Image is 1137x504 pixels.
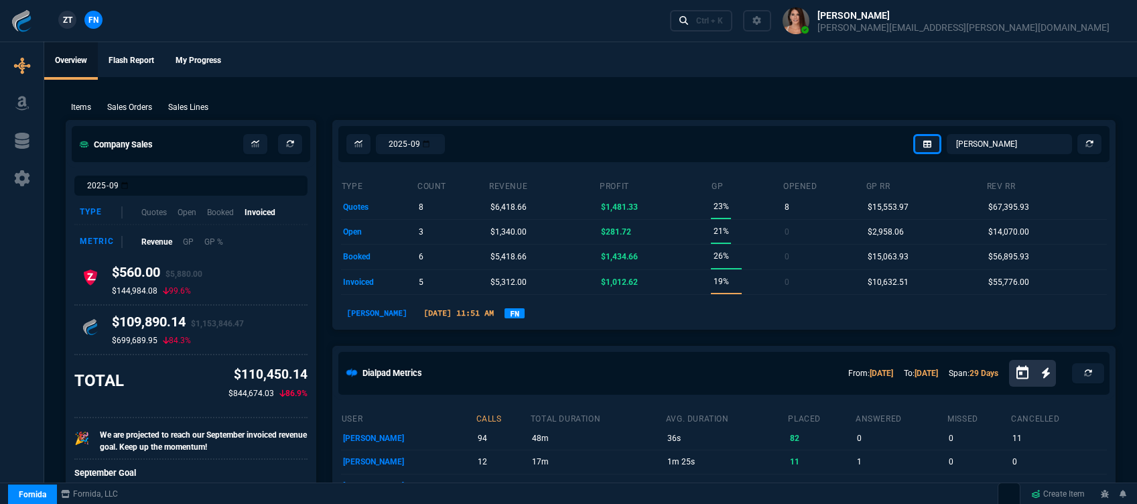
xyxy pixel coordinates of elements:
[141,236,172,248] p: Revenue
[988,223,1029,241] p: $14,070.00
[228,365,308,385] p: $110,450.14
[969,369,998,378] a: 29 Days
[191,319,244,328] span: $1,153,846.47
[488,176,599,194] th: revenue
[530,408,665,427] th: total duration
[870,369,893,378] a: [DATE]
[245,206,275,218] p: Invoiced
[183,236,194,248] p: GP
[988,198,1029,216] p: $67,395.93
[343,477,473,495] p: [PERSON_NAME]
[787,408,854,427] th: placed
[915,369,938,378] a: [DATE]
[71,101,91,113] p: Items
[74,429,89,448] p: 🎉
[417,176,488,194] th: count
[490,223,527,241] p: $1,340.00
[207,206,234,218] p: Booked
[343,452,473,471] p: [PERSON_NAME]
[790,477,853,495] p: 0
[785,273,789,292] p: 0
[490,247,527,266] p: $5,418.66
[341,194,417,219] td: quotes
[601,223,631,241] p: $281.72
[949,429,1008,448] p: 0
[949,452,1008,471] p: 0
[478,452,528,471] p: 12
[163,286,191,296] p: 99.6%
[532,452,663,471] p: 17m
[362,367,422,379] h5: Dialpad Metrics
[476,408,530,427] th: calls
[868,223,904,241] p: $2,958.06
[80,206,123,218] div: Type
[783,176,866,194] th: opened
[112,335,157,346] p: $699,689.95
[478,429,528,448] p: 94
[74,482,133,494] p: Revenue for Sep.
[665,408,788,427] th: avg. duration
[341,269,417,294] td: invoiced
[419,223,423,241] p: 3
[88,14,98,26] span: FN
[1012,477,1104,495] p: 0
[790,429,853,448] p: 82
[204,236,223,248] p: GP %
[165,269,202,279] span: $5,880.00
[505,308,525,318] a: FN
[714,222,729,241] p: 21%
[532,477,663,495] p: 2h 28m
[868,273,909,292] p: $10,632.51
[949,477,1008,495] p: 5
[1012,429,1104,448] p: 11
[178,206,196,218] p: Open
[714,197,729,216] p: 23%
[98,42,165,80] a: Flash Report
[601,273,638,292] p: $1,012.62
[988,273,1029,292] p: $55,776.00
[790,452,853,471] p: 11
[711,176,783,194] th: GP
[63,14,72,26] span: ZT
[988,247,1029,266] p: $56,895.93
[341,176,417,194] th: type
[949,367,998,379] p: Span:
[696,15,723,26] div: Ctrl + K
[141,206,167,218] p: Quotes
[100,429,308,453] p: We are projected to reach our September invoiced revenue goal. Keep up the momentum!
[601,247,638,266] p: $1,434.66
[714,247,729,265] p: 26%
[1014,363,1041,383] button: Open calendar
[667,429,785,448] p: 36s
[857,477,945,495] p: 6
[74,468,308,479] h6: September Goal
[667,452,785,471] p: 1m 25s
[112,314,244,335] h4: $109,890.14
[168,101,208,113] p: Sales Lines
[279,387,308,399] p: 86.9%
[868,198,909,216] p: $15,553.97
[601,198,638,216] p: $1,481.33
[947,408,1010,427] th: missed
[904,367,938,379] p: To:
[785,198,789,216] p: 8
[599,176,711,194] th: Profit
[785,223,789,241] p: 0
[667,477,785,495] p: 24m 31s
[80,236,123,248] div: Metric
[74,371,124,391] h3: TOTAL
[57,488,122,500] a: msbcCompanyName
[419,247,423,266] p: 6
[165,42,232,80] a: My Progress
[1012,452,1104,471] p: 0
[490,198,527,216] p: $6,418.66
[419,273,423,292] p: 5
[855,408,947,427] th: answered
[341,245,417,269] td: booked
[228,387,274,399] p: $844,674.03
[868,247,909,266] p: $15,063.93
[262,481,308,494] span: Revenue for Sep.
[785,247,789,266] p: 0
[490,273,527,292] p: $5,312.00
[857,429,945,448] p: 0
